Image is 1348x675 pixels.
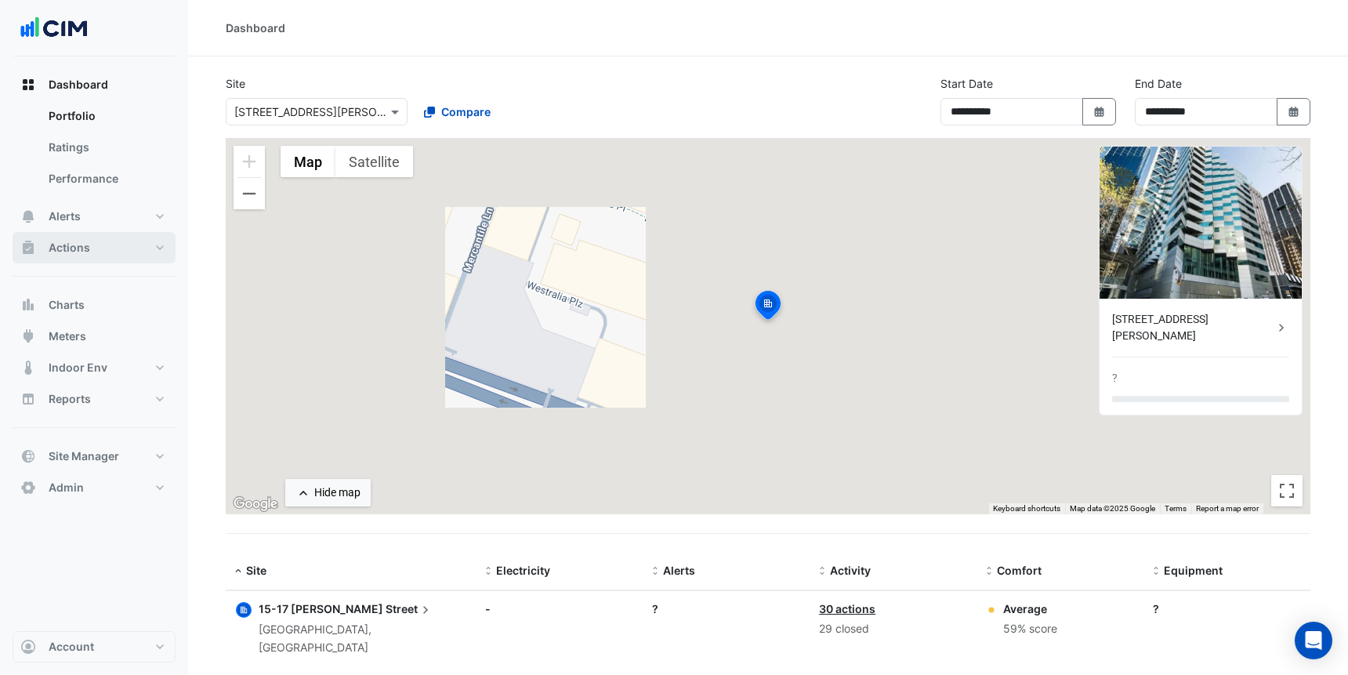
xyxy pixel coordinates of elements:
[20,480,36,495] app-icon: Admin
[496,564,550,577] span: Electricity
[13,69,176,100] button: Dashboard
[335,146,413,177] button: Show satellite imagery
[20,448,36,464] app-icon: Site Manager
[997,564,1042,577] span: Comfort
[20,209,36,224] app-icon: Alerts
[259,602,383,615] span: 15-17 [PERSON_NAME]
[20,77,36,93] app-icon: Dashboard
[819,602,875,615] a: 30 actions
[485,601,633,617] div: -
[20,240,36,256] app-icon: Actions
[49,240,90,256] span: Actions
[20,328,36,344] app-icon: Meters
[226,75,245,92] label: Site
[259,621,466,657] div: [GEOGRAPHIC_DATA], [GEOGRAPHIC_DATA]
[13,232,176,263] button: Actions
[414,98,501,125] button: Compare
[36,100,176,132] a: Portfolio
[1196,504,1259,513] a: Report a map error
[49,328,86,344] span: Meters
[1287,105,1301,118] fa-icon: Select Date
[1003,601,1057,617] div: Average
[441,103,491,120] span: Compare
[13,441,176,472] button: Site Manager
[234,146,265,177] button: Zoom in
[1112,311,1274,344] div: [STREET_ADDRESS][PERSON_NAME]
[13,289,176,321] button: Charts
[49,209,81,224] span: Alerts
[13,352,176,383] button: Indoor Env
[13,201,176,232] button: Alerts
[1153,601,1301,617] div: ?
[1100,147,1302,299] img: 15-17 William Street
[940,75,993,92] label: Start Date
[13,321,176,352] button: Meters
[830,564,871,577] span: Activity
[652,601,800,617] div: ?
[234,178,265,209] button: Zoom out
[314,484,361,501] div: Hide map
[1112,370,1118,386] div: ?
[1135,75,1182,92] label: End Date
[19,13,89,44] img: Company Logo
[1295,622,1332,659] div: Open Intercom Messenger
[226,20,285,36] div: Dashboard
[1165,504,1187,513] a: Terms (opens in new tab)
[386,601,433,618] span: Street
[819,620,967,638] div: 29 closed
[1164,564,1223,577] span: Equipment
[993,503,1060,514] button: Keyboard shortcuts
[13,631,176,662] button: Account
[1070,504,1155,513] span: Map data ©2025 Google
[230,494,281,514] a: Open this area in Google Maps (opens a new window)
[246,564,266,577] span: Site
[751,289,785,326] img: site-pin-selected.svg
[230,494,281,514] img: Google
[49,391,91,407] span: Reports
[1271,475,1303,506] button: Toggle fullscreen view
[13,383,176,415] button: Reports
[49,480,84,495] span: Admin
[285,479,371,506] button: Hide map
[1093,105,1107,118] fa-icon: Select Date
[13,472,176,503] button: Admin
[20,297,36,313] app-icon: Charts
[36,132,176,163] a: Ratings
[20,360,36,376] app-icon: Indoor Env
[1003,620,1057,638] div: 59% score
[49,360,107,376] span: Indoor Env
[49,448,119,464] span: Site Manager
[13,100,176,201] div: Dashboard
[49,297,85,313] span: Charts
[49,639,94,655] span: Account
[281,146,335,177] button: Show street map
[49,77,108,93] span: Dashboard
[36,163,176,194] a: Performance
[20,391,36,407] app-icon: Reports
[663,564,695,577] span: Alerts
